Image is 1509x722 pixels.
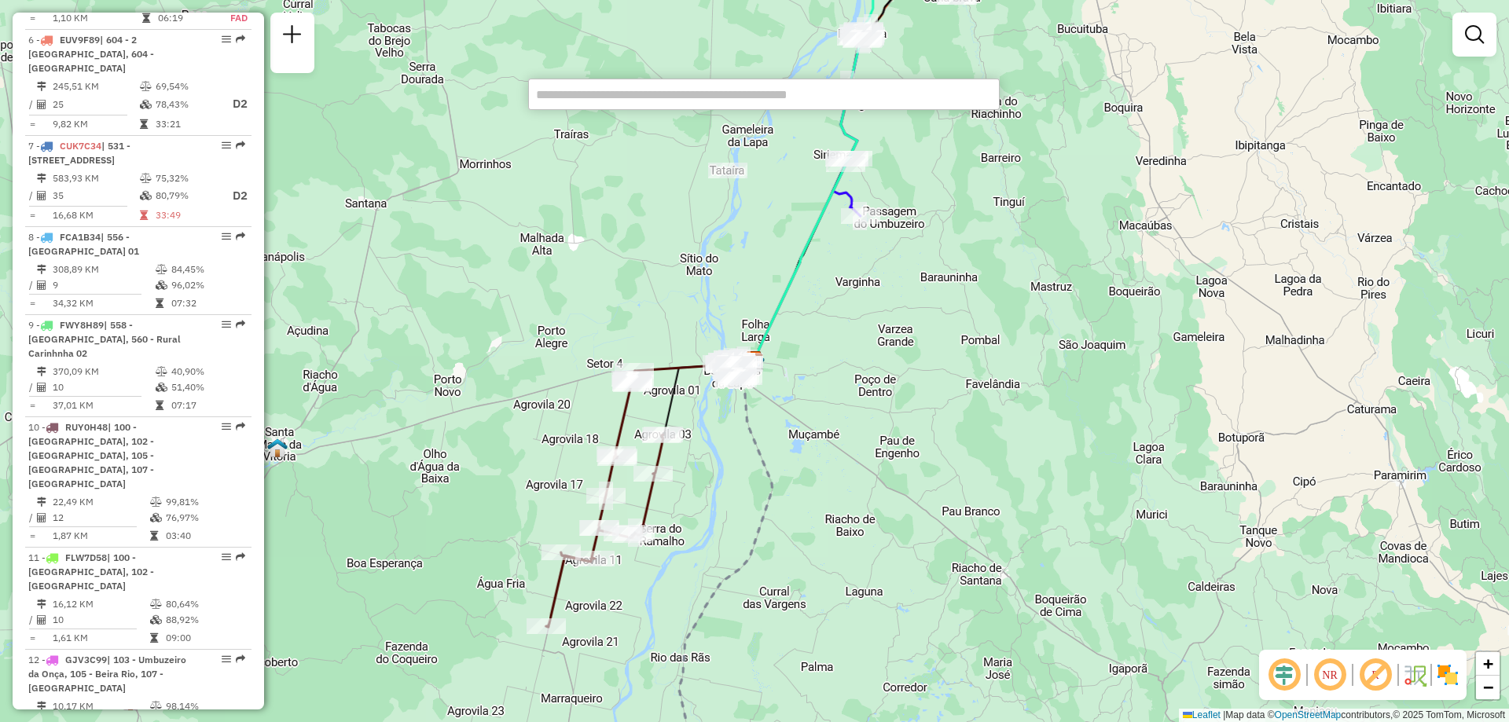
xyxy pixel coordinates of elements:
td: 34,32 KM [52,295,155,311]
div: Map data © contributors,© 2025 TomTom, Microsoft [1179,709,1509,722]
td: 07:32 [171,295,245,311]
td: 75,32% [155,170,218,186]
a: Exibir filtros [1459,19,1490,50]
td: 16,12 KM [52,596,149,612]
td: 583,93 KM [52,170,139,186]
em: Rota exportada [236,141,245,150]
div: Atividade não roteirizada - DISK GELADA KMC [715,357,754,372]
span: 7 - [28,140,130,166]
span: | 531 - [STREET_ADDRESS] [28,140,130,166]
td: 22,49 KM [52,494,149,510]
i: Distância Total [37,497,46,507]
i: Total de Atividades [37,383,46,392]
span: Exibir rótulo [1357,656,1394,694]
i: Distância Total [37,82,46,91]
i: Total de Atividades [37,100,46,109]
span: Ocultar deslocamento [1265,656,1303,694]
td: 76,97% [165,510,244,526]
span: + [1483,654,1493,673]
span: 10 - [28,421,154,489]
td: 03:40 [165,528,244,544]
em: Opções [222,654,231,664]
td: 96,02% [171,277,245,293]
i: Tempo total em rota [142,13,150,23]
i: % de utilização da cubagem [150,513,162,522]
span: 9 - [28,319,181,359]
td: 88,92% [165,612,244,628]
td: 84,45% [171,262,245,277]
em: Opções [222,552,231,562]
img: RT PA - Santa Maria da Vitória [267,438,288,458]
span: FCA1B34 [60,231,101,243]
span: RUY0H48 [65,421,108,433]
i: Tempo total em rota [150,633,158,643]
td: 9 [52,277,155,293]
i: Distância Total [37,367,46,376]
span: Ocultar NR [1311,656,1349,694]
i: Distância Total [37,599,46,609]
td: 16,68 KM [52,207,139,223]
td: 25 [52,94,139,114]
td: 07:17 [171,398,245,413]
span: FWY8H89 [60,319,104,331]
i: % de utilização do peso [150,599,162,609]
td: / [28,94,36,114]
td: 78,43% [155,94,218,114]
td: FAD [229,10,248,26]
td: = [28,295,36,311]
em: Rota exportada [236,552,245,562]
div: Atividade não roteirizada - ERIC DE OLIVEIRA [708,163,747,178]
i: % de utilização do peso [156,265,167,274]
span: 6 - [28,34,154,74]
i: Total de Atividades [37,191,46,200]
a: Zoom out [1476,676,1500,699]
a: OpenStreetMap [1275,709,1342,720]
td: 99,81% [165,494,244,510]
i: Total de Atividades [37,513,46,522]
i: % de utilização da cubagem [156,383,167,392]
i: Total de Atividades [37,280,46,290]
span: GJV3C99 [65,654,107,665]
td: / [28,277,36,293]
td: / [28,186,36,206]
i: Tempo total em rota [140,119,148,129]
td: / [28,510,36,526]
td: 80,79% [155,186,218,206]
a: Nova sessão e pesquisa [277,19,308,54]
td: = [28,10,36,26]
i: Tempo total em rota [156,401,163,410]
td: 98,14% [165,698,244,714]
i: Tempo total em rota [156,299,163,308]
td: 33:49 [155,207,218,223]
td: 06:19 [157,10,230,26]
i: % de utilização do peso [156,367,167,376]
td: = [28,528,36,544]
td: 308,89 KM [52,262,155,277]
td: 1,61 KM [52,630,149,646]
em: Rota exportada [236,320,245,329]
td: = [28,207,36,223]
a: Leaflet [1183,709,1221,720]
span: 8 - [28,231,139,257]
td: 51,40% [171,379,245,395]
i: Tempo total em rota [150,531,158,541]
em: Opções [222,35,231,44]
td: 09:00 [165,630,244,646]
p: D2 [219,95,248,113]
td: 9,82 KM [52,116,139,132]
td: 69,54% [155,79,218,94]
img: Exibir/Ocultar setores [1435,662,1460,687]
i: % de utilização da cubagem [140,191,152,200]
p: D2 [219,187,248,205]
td: 245,51 KM [52,79,139,94]
em: Rota exportada [236,232,245,241]
td: 10 [52,612,149,628]
span: | 100 - [GEOGRAPHIC_DATA], 102 - [GEOGRAPHIC_DATA], 105 - [GEOGRAPHIC_DATA], 107 - [GEOGRAPHIC_DATA] [28,421,154,489]
span: CUK7C34 [60,140,101,152]
span: FLW7D58 [65,552,107,563]
i: Total de Atividades [37,615,46,625]
em: Opções [222,141,231,150]
span: | 100 - [GEOGRAPHIC_DATA], 102 - [GEOGRAPHIC_DATA] [28,552,154,592]
span: 11 - [28,552,154,592]
i: % de utilização do peso [150,497,162,507]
